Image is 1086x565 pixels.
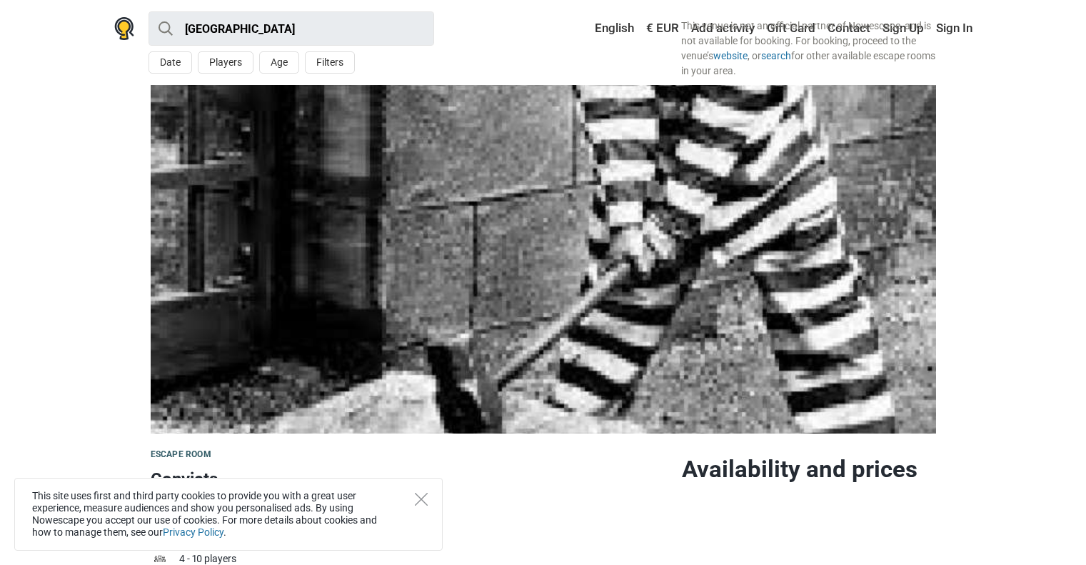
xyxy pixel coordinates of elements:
a: Sign In [932,16,972,41]
img: Convicts photo 1 [151,85,936,434]
span: Escape room [151,449,211,459]
a: search [761,50,791,61]
button: Players [198,51,253,74]
div: This site uses first and third party cookies to provide you with a great user experience, measure... [14,478,443,551]
div: This venue is not an official partner of Nowescape, and is not available for booking. For booking... [681,19,935,79]
button: Close [415,493,428,506]
button: Date [149,51,192,74]
a: Privacy Policy [163,526,223,538]
a: website [713,50,748,61]
h1: Convicts [151,466,670,492]
a: € EUR [643,16,683,41]
a: English [581,16,638,41]
img: Nowescape logo [114,17,134,40]
button: Filters [305,51,355,74]
h2: Availability and prices [682,455,936,484]
img: English [585,24,595,34]
input: try “London” [149,11,434,46]
button: Age [259,51,299,74]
